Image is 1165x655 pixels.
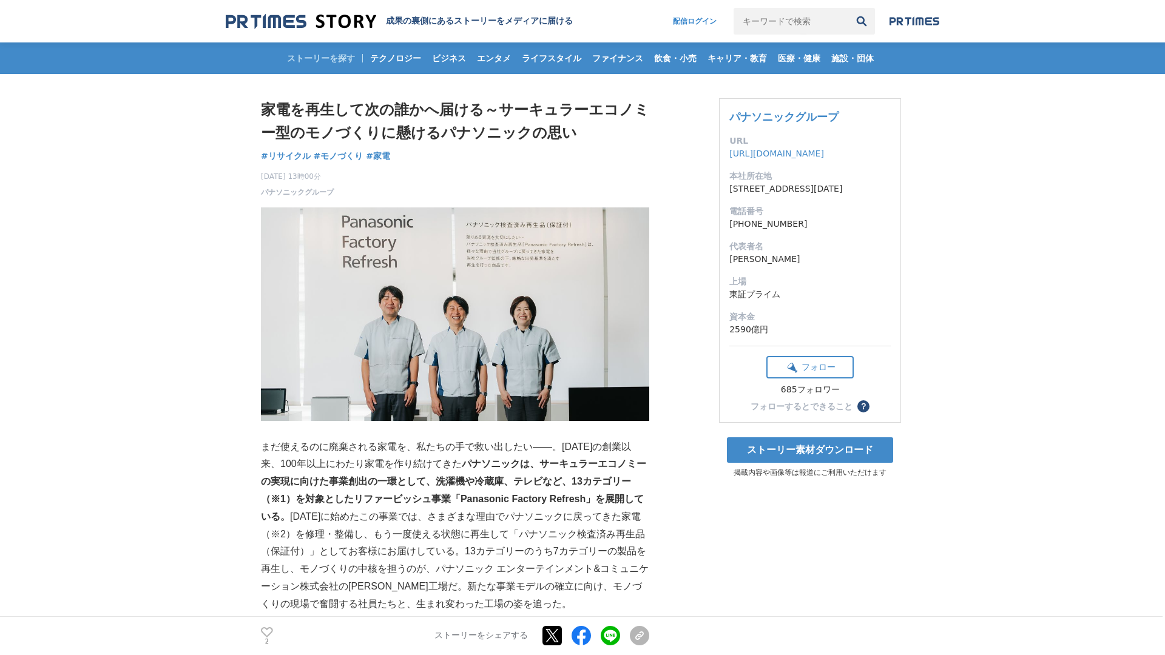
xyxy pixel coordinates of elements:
[766,385,854,395] div: 685フォロワー
[729,205,891,218] dt: 電話番号
[727,437,893,463] a: ストーリー素材ダウンロード
[649,42,701,74] a: 飲食・小売
[729,288,891,301] dd: 東証プライム
[261,639,273,645] p: 2
[859,402,868,411] span: ？
[719,468,901,478] p: 掲載内容や画像等は報道にご利用いただけます
[517,42,586,74] a: ライフスタイル
[366,150,390,161] span: #家電
[587,53,648,64] span: ファイナンス
[365,42,426,74] a: テクノロジー
[703,42,772,74] a: キャリア・教育
[386,16,573,27] h2: 成果の裏側にあるストーリーをメディアに届ける
[661,8,729,35] a: 配信ログイン
[517,53,586,64] span: ライフスタイル
[434,631,528,642] p: ストーリーをシェアする
[729,135,891,147] dt: URL
[729,149,824,158] a: [URL][DOMAIN_NAME]
[261,187,334,198] a: パナソニックグループ
[826,53,879,64] span: 施設・団体
[766,356,854,378] button: フォロー
[314,150,363,163] a: #モノづくり
[734,8,848,35] input: キーワードで検索
[261,171,334,182] span: [DATE] 13時00分
[226,13,573,30] a: 成果の裏側にあるストーリーをメディアに届ける 成果の裏側にあるストーリーをメディアに届ける
[773,53,825,64] span: 医療・健康
[261,98,649,145] h1: 家電を再生して次の誰かへ届ける～サーキュラーエコノミー型のモノづくりに懸けるパナソニックの思い
[729,218,891,230] dd: [PHONE_NUMBER]
[649,53,701,64] span: 飲食・小売
[773,42,825,74] a: 医療・健康
[365,53,426,64] span: テクノロジー
[729,323,891,336] dd: 2590億円
[314,150,363,161] span: #モノづくり
[729,170,891,183] dt: 本社所在地
[226,13,376,30] img: 成果の裏側にあるストーリーをメディアに届ける
[703,53,772,64] span: キャリア・教育
[261,438,649,613] p: まだ使えるのに廃棄される家電を、私たちの手で救い出したい――。[DATE]の創業以来、100年以上にわたり家電を作り続けてきた [DATE]に始めたこの事業では、さまざまな理由でパナソニックに戻...
[261,150,311,161] span: #リサイクル
[729,275,891,288] dt: 上場
[826,42,879,74] a: 施設・団体
[261,207,649,421] img: thumbnail_8b93da20-846d-11f0-b3f6-63d438e80013.jpg
[729,183,891,195] dd: [STREET_ADDRESS][DATE]
[366,150,390,163] a: #家電
[472,42,516,74] a: エンタメ
[261,150,311,163] a: #リサイクル
[729,110,839,123] a: パナソニックグループ
[890,16,939,26] img: prtimes
[729,240,891,253] dt: 代表者名
[857,400,870,412] button: ？
[427,42,471,74] a: ビジネス
[729,253,891,266] dd: [PERSON_NAME]
[427,53,471,64] span: ビジネス
[587,42,648,74] a: ファイナンス
[261,458,646,521] strong: パナソニックは、サーキュラーエコノミーの実現に向けた事業創出の一環として、洗濯機や冷蔵庫、テレビなど、13カテゴリー（※1）を対象としたリファービッシュ事業「Panasonic Factory ...
[472,53,516,64] span: エンタメ
[729,311,891,323] dt: 資本金
[848,8,875,35] button: 検索
[751,402,853,411] div: フォローするとできること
